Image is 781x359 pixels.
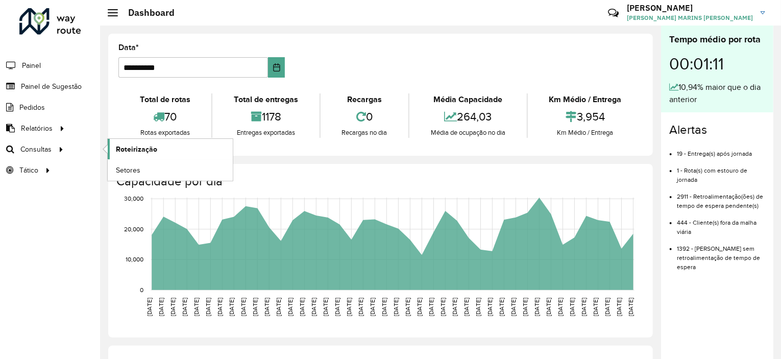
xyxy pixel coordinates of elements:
[228,298,235,316] text: [DATE]
[569,298,576,316] text: [DATE]
[118,41,139,54] label: Data
[616,298,623,316] text: [DATE]
[287,298,294,316] text: [DATE]
[121,128,209,138] div: Rotas exportadas
[158,298,164,316] text: [DATE]
[604,298,611,316] text: [DATE]
[412,128,524,138] div: Média de ocupação no dia
[21,81,82,92] span: Painel de Sugestão
[677,158,765,184] li: 1 - Rota(s) com estouro de jornada
[216,298,223,316] text: [DATE]
[499,298,505,316] text: [DATE]
[593,298,599,316] text: [DATE]
[677,184,765,210] li: 2911 - Retroalimentação(ões) de tempo de espera pendente(s)
[677,210,765,236] li: 444 - Cliente(s) fora da malha viária
[334,298,340,316] text: [DATE]
[557,298,564,316] text: [DATE]
[19,165,38,176] span: Tático
[108,139,233,159] a: Roteirização
[116,144,157,155] span: Roteirização
[310,298,317,316] text: [DATE]
[21,123,53,134] span: Relatórios
[116,165,140,176] span: Setores
[405,298,411,316] text: [DATE]
[677,236,765,272] li: 1392 - [PERSON_NAME] sem retroalimentação de tempo de espera
[393,298,400,316] text: [DATE]
[440,298,447,316] text: [DATE]
[627,3,753,13] h3: [PERSON_NAME]
[628,298,634,316] text: [DATE]
[346,298,352,316] text: [DATE]
[205,298,211,316] text: [DATE]
[20,144,52,155] span: Consultas
[530,128,640,138] div: Km Médio / Entrega
[369,298,376,316] text: [DATE]
[22,60,41,71] span: Painel
[412,93,524,106] div: Média Capacidade
[510,298,517,316] text: [DATE]
[275,298,282,316] text: [DATE]
[463,298,470,316] text: [DATE]
[263,298,270,316] text: [DATE]
[546,298,552,316] text: [DATE]
[669,81,765,106] div: 10,94% maior que o dia anterior
[215,128,316,138] div: Entregas exportadas
[357,298,364,316] text: [DATE]
[581,298,588,316] text: [DATE]
[169,298,176,316] text: [DATE]
[252,298,258,316] text: [DATE]
[322,298,329,316] text: [DATE]
[146,298,153,316] text: [DATE]
[417,298,423,316] text: [DATE]
[428,298,435,316] text: [DATE]
[530,106,640,128] div: 3,954
[381,298,387,316] text: [DATE]
[669,123,765,137] h4: Alertas
[126,256,143,263] text: 10,000
[475,298,482,316] text: [DATE]
[118,7,175,18] h2: Dashboard
[108,160,233,180] a: Setores
[669,33,765,46] div: Tempo médio por rota
[140,286,143,293] text: 0
[124,226,143,232] text: 20,000
[215,93,316,106] div: Total de entregas
[121,93,209,106] div: Total de rotas
[240,298,247,316] text: [DATE]
[677,141,765,158] li: 19 - Entrega(s) após jornada
[487,298,494,316] text: [DATE]
[299,298,305,316] text: [DATE]
[181,298,188,316] text: [DATE]
[323,106,406,128] div: 0
[412,106,524,128] div: 264,03
[116,174,643,189] h4: Capacidade por dia
[669,46,765,81] div: 00:01:11
[268,57,285,78] button: Choose Date
[19,102,45,113] span: Pedidos
[602,2,624,24] a: Contato Rápido
[627,13,753,22] span: [PERSON_NAME] MARINS [PERSON_NAME]
[124,195,143,202] text: 30,000
[323,93,406,106] div: Recargas
[534,298,541,316] text: [DATE]
[452,298,458,316] text: [DATE]
[215,106,316,128] div: 1178
[530,93,640,106] div: Km Médio / Entrega
[121,106,209,128] div: 70
[193,298,200,316] text: [DATE]
[323,128,406,138] div: Recargas no dia
[522,298,529,316] text: [DATE]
